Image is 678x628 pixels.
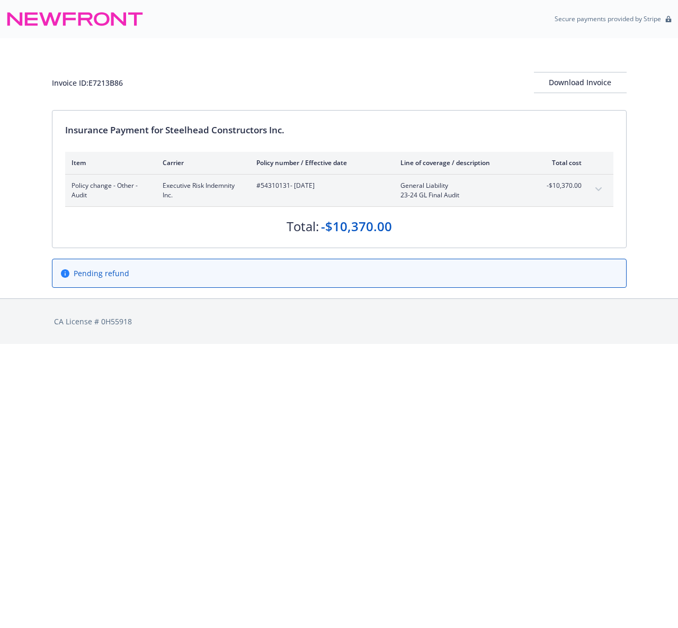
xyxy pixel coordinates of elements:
[400,181,525,190] span: General Liability
[54,316,625,327] div: CA License # 0H55918
[400,190,525,200] span: 23-24 GL Final Audit
[534,72,627,93] div: Download Invoice
[590,181,607,198] button: expand content
[163,181,239,200] span: Executive Risk Indemnity Inc.
[74,268,129,279] span: Pending refund
[542,158,582,167] div: Total cost
[52,77,123,88] div: Invoice ID: E7213B86
[555,14,661,23] p: Secure payments provided by Stripe
[400,158,525,167] div: Line of coverage / description
[65,175,613,206] div: Policy change - Other - AuditExecutive Risk Indemnity Inc.#54310131- [DATE]General Liability23-24...
[72,158,146,167] div: Item
[542,181,582,190] span: -$10,370.00
[256,158,383,167] div: Policy number / Effective date
[534,72,627,93] button: Download Invoice
[287,217,319,235] div: Total:
[256,181,383,190] span: #54310131 - [DATE]
[72,181,146,200] span: Policy change - Other - Audit
[65,123,613,137] div: Insurance Payment for Steelhead Constructors Inc.
[163,158,239,167] div: Carrier
[400,181,525,200] span: General Liability23-24 GL Final Audit
[321,217,392,235] div: -$10,370.00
